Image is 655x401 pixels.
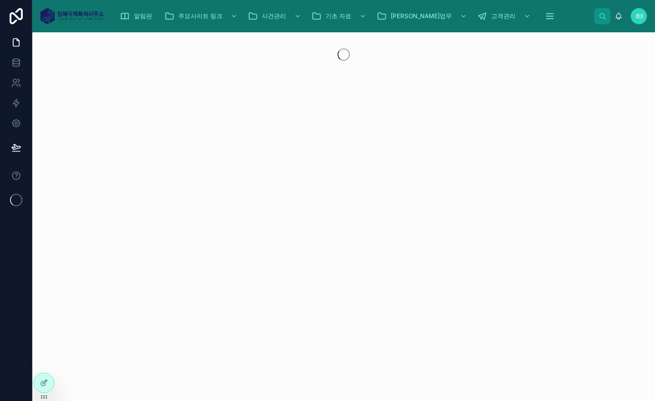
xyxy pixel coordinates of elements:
[161,7,243,25] a: 주요사이트 링크
[117,7,159,25] a: 알림판
[134,12,152,20] span: 알림판
[112,5,594,27] div: scrollable content
[245,7,306,25] a: 사건관리
[491,12,516,20] span: 고객관리
[635,12,643,20] span: 희i
[40,8,104,24] img: App logo
[474,7,536,25] a: 고객관리
[325,12,351,20] span: 기초 자료
[391,12,452,20] span: [PERSON_NAME]업무
[178,12,222,20] span: 주요사이트 링크
[262,12,286,20] span: 사건관리
[373,7,472,25] a: [PERSON_NAME]업무
[308,7,371,25] a: 기초 자료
